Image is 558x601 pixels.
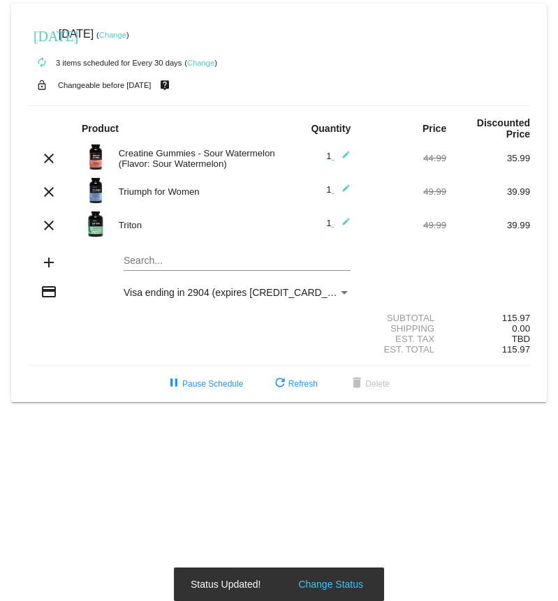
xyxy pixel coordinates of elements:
[423,123,446,134] strong: Price
[34,76,50,94] mat-icon: lock_open
[41,150,57,167] mat-icon: clear
[362,323,446,334] div: Shipping
[124,287,358,298] span: Visa ending in 2904 (expires [CREDIT_CARD_DATA])
[512,323,530,334] span: 0.00
[260,371,329,396] button: Refresh
[362,313,446,323] div: Subtotal
[166,379,243,389] span: Pause Schedule
[334,184,351,200] mat-icon: edit
[166,376,182,392] mat-icon: pause
[326,151,351,161] span: 1
[191,577,367,591] simple-snack-bar: Status Updated!
[337,371,401,396] button: Delete
[96,31,129,39] small: ( )
[446,313,530,323] div: 115.97
[41,217,57,234] mat-icon: clear
[112,186,279,197] div: Triumph for Women
[446,153,530,163] div: 35.99
[58,81,152,89] small: Changeable before [DATE]
[28,59,182,67] small: 3 items scheduled for Every 30 days
[82,177,110,205] img: updated-4.8-triumph-female.png
[326,184,351,195] span: 1
[512,334,530,344] span: TBD
[187,59,214,67] a: Change
[156,76,173,94] mat-icon: live_help
[272,376,288,392] mat-icon: refresh
[41,184,57,200] mat-icon: clear
[446,220,530,230] div: 39.99
[326,218,351,228] span: 1
[348,379,390,389] span: Delete
[99,31,126,39] a: Change
[334,217,351,234] mat-icon: edit
[112,220,279,230] div: Triton
[362,334,446,344] div: Est. Tax
[34,54,50,71] mat-icon: autorenew
[124,255,351,267] input: Search...
[334,150,351,167] mat-icon: edit
[82,210,110,238] img: Image-1-Carousel-Triton-Transp.png
[272,379,318,389] span: Refresh
[348,376,365,392] mat-icon: delete
[82,143,110,171] img: Image-1-Creatine-Gummies-SW-1000Xx1000.png
[294,577,367,591] button: Change Status
[362,220,446,230] div: 49.99
[362,186,446,197] div: 49.99
[184,59,217,67] small: ( )
[502,344,530,355] span: 115.97
[477,117,530,140] strong: Discounted Price
[41,254,57,271] mat-icon: add
[154,371,254,396] button: Pause Schedule
[112,148,279,169] div: Creatine Gummies - Sour Watermelon (Flavor: Sour Watermelon)
[362,153,446,163] div: 44.99
[362,344,446,355] div: Est. Total
[311,123,351,134] strong: Quantity
[124,287,351,298] mat-select: Payment Method
[82,123,119,134] strong: Product
[41,283,57,300] mat-icon: credit_card
[446,186,530,197] div: 39.99
[34,27,50,43] mat-icon: [DATE]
